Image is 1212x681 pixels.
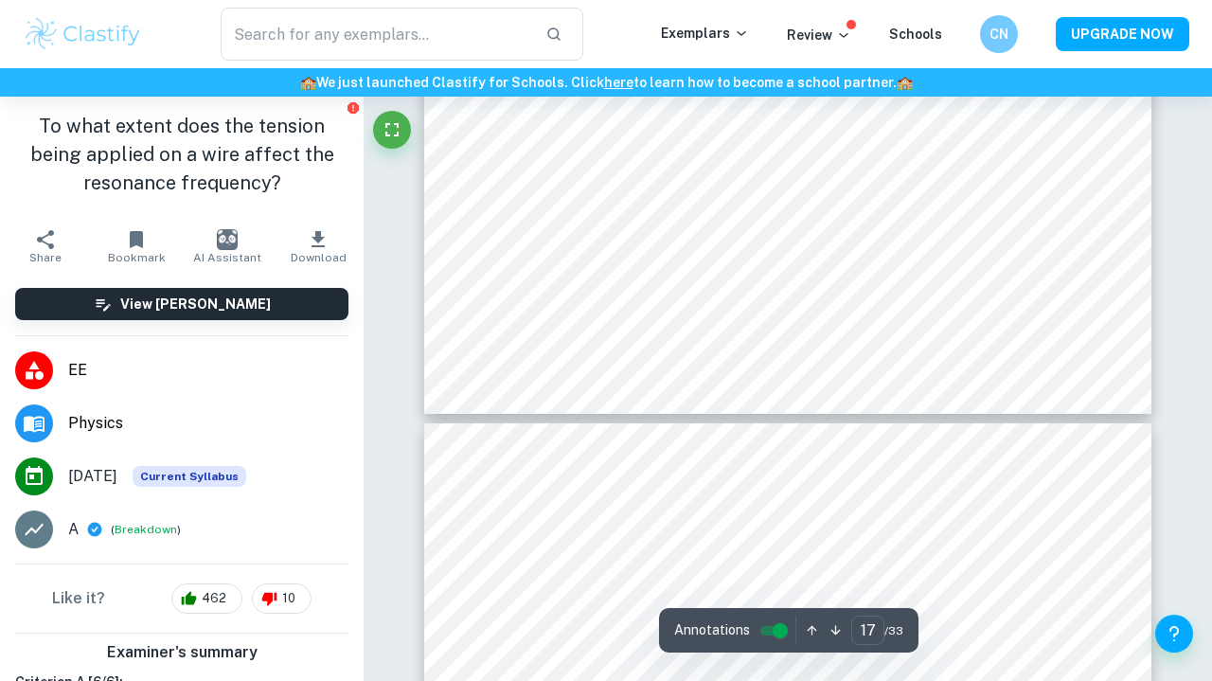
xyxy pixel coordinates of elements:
span: 10 [272,589,306,608]
span: / 33 [884,622,903,639]
h1: To what extent does the tension being applied on a wire affect the resonance frequency? [15,112,348,197]
p: Exemplars [661,23,749,44]
button: Help and Feedback [1155,615,1193,653]
input: Search for any exemplars... [221,8,530,61]
button: View [PERSON_NAME] [15,288,348,320]
a: here [604,75,633,90]
span: Share [29,251,62,264]
h6: CN [989,24,1010,45]
img: AI Assistant [217,229,238,250]
a: Schools [889,27,942,42]
button: UPGRADE NOW [1056,17,1189,51]
span: Bookmark [108,251,166,264]
div: 10 [252,583,312,614]
span: 462 [191,589,237,608]
h6: We just launched Clastify for Schools. Click to learn how to become a school partner. [4,72,1208,93]
span: 🏫 [300,75,316,90]
span: [DATE] [68,465,117,488]
button: CN [980,15,1018,53]
span: Current Syllabus [133,466,246,487]
h6: View [PERSON_NAME] [120,294,271,314]
button: Breakdown [115,521,177,538]
button: Bookmark [91,220,182,273]
span: Download [291,251,347,264]
span: ( ) [111,521,181,539]
span: EE [68,359,348,382]
button: Report issue [346,100,360,115]
p: A [68,518,79,541]
h6: Examiner's summary [8,641,356,664]
img: Clastify logo [23,15,143,53]
span: Annotations [674,620,750,640]
span: 🏫 [897,75,913,90]
p: Review [787,25,851,45]
h6: Like it? [52,587,105,610]
div: This exemplar is based on the current syllabus. Feel free to refer to it for inspiration/ideas wh... [133,466,246,487]
button: AI Assistant [182,220,273,273]
div: 462 [171,583,242,614]
button: Download [273,220,364,273]
button: Fullscreen [373,111,411,149]
span: Physics [68,412,348,435]
span: AI Assistant [193,251,261,264]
